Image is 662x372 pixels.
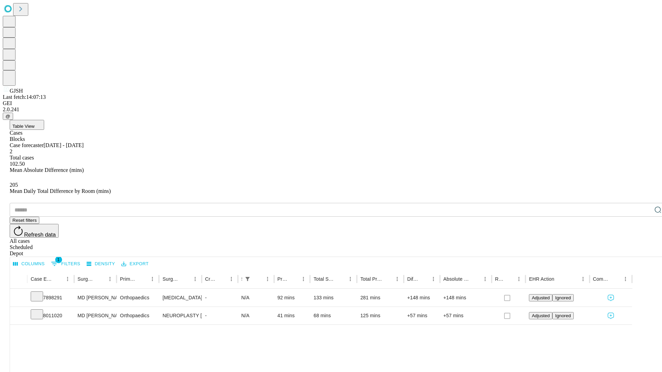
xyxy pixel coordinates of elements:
button: Adjusted [529,294,552,301]
span: 1 [55,256,62,263]
button: Menu [345,274,355,284]
button: Density [85,259,117,269]
div: 8011020 [31,307,71,324]
div: Case Epic Id [31,276,52,282]
div: +148 mins [443,289,488,307]
button: Expand [13,292,24,304]
button: Menu [429,274,438,284]
span: GJSH [10,88,23,94]
button: Export [120,259,150,269]
div: Orthopaedics [120,289,156,307]
span: 2 [10,148,12,154]
button: Menu [263,274,272,284]
button: Sort [138,274,148,284]
button: Sort [383,274,392,284]
span: [DATE] - [DATE] [43,142,83,148]
button: Menu [148,274,157,284]
span: Ignored [555,295,571,300]
div: - [205,307,234,324]
div: Surgery Name [162,276,180,282]
button: Table View [10,120,44,130]
div: +57 mins [443,307,488,324]
button: Select columns [11,259,47,269]
button: Sort [555,274,565,284]
button: @ [3,113,13,120]
button: Sort [181,274,190,284]
button: Sort [611,274,621,284]
div: Primary Service [120,276,137,282]
button: Menu [514,274,524,284]
div: Orthopaedics [120,307,156,324]
span: 205 [10,182,18,188]
div: 41 mins [278,307,307,324]
span: Case forecaster [10,142,43,148]
button: Menu [578,274,588,284]
div: - [205,289,234,307]
div: 1 active filter [243,274,252,284]
div: 68 mins [313,307,353,324]
div: MD [PERSON_NAME] [PERSON_NAME] [78,289,113,307]
span: @ [6,114,10,119]
button: Sort [419,274,429,284]
div: 2.0.241 [3,106,659,113]
span: Total cases [10,155,34,161]
button: Sort [471,274,480,284]
span: Reset filters [12,218,37,223]
div: +57 mins [407,307,437,324]
button: Refresh data [10,224,59,238]
button: Sort [289,274,299,284]
div: Comments [593,276,610,282]
button: Menu [299,274,308,284]
button: Menu [480,274,490,284]
span: Ignored [555,313,571,318]
div: +148 mins [407,289,437,307]
button: Menu [392,274,402,284]
div: N/A [241,307,271,324]
div: Difference [407,276,418,282]
button: Sort [336,274,345,284]
span: Mean Daily Total Difference by Room (mins) [10,188,111,194]
div: N/A [241,289,271,307]
div: Absolute Difference [443,276,470,282]
div: 7898291 [31,289,71,307]
div: NEUROPLASTY [MEDICAL_DATA] AT [GEOGRAPHIC_DATA] [162,307,198,324]
div: MD [PERSON_NAME] [PERSON_NAME] [78,307,113,324]
button: Menu [621,274,630,284]
span: Adjusted [532,295,550,300]
div: GEI [3,100,659,106]
button: Sort [504,274,514,284]
span: 102.50 [10,161,25,167]
div: Predicted In Room Duration [278,276,289,282]
button: Adjusted [529,312,552,319]
button: Menu [190,274,200,284]
span: Last fetch: 14:07:13 [3,94,46,100]
div: 281 mins [360,289,400,307]
div: [MEDICAL_DATA] MEDIAL AND LATERAL MENISCECTOMY [162,289,198,307]
button: Menu [63,274,72,284]
div: Total Scheduled Duration [313,276,335,282]
button: Show filters [243,274,252,284]
button: Show filters [49,258,82,269]
span: Mean Absolute Difference (mins) [10,167,84,173]
button: Ignored [552,294,573,301]
button: Ignored [552,312,573,319]
span: Adjusted [532,313,550,318]
button: Sort [96,274,105,284]
div: 133 mins [313,289,353,307]
span: Refresh data [24,232,56,238]
div: Scheduled In Room Duration [241,276,242,282]
div: Surgeon Name [78,276,95,282]
button: Expand [13,310,24,322]
button: Sort [217,274,227,284]
button: Sort [253,274,263,284]
div: Resolved in EHR [495,276,504,282]
button: Sort [53,274,63,284]
span: Table View [12,124,34,129]
button: Menu [105,274,115,284]
div: 125 mins [360,307,400,324]
button: Reset filters [10,217,39,224]
button: Menu [227,274,236,284]
div: EHR Action [529,276,554,282]
div: 92 mins [278,289,307,307]
div: Total Predicted Duration [360,276,382,282]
